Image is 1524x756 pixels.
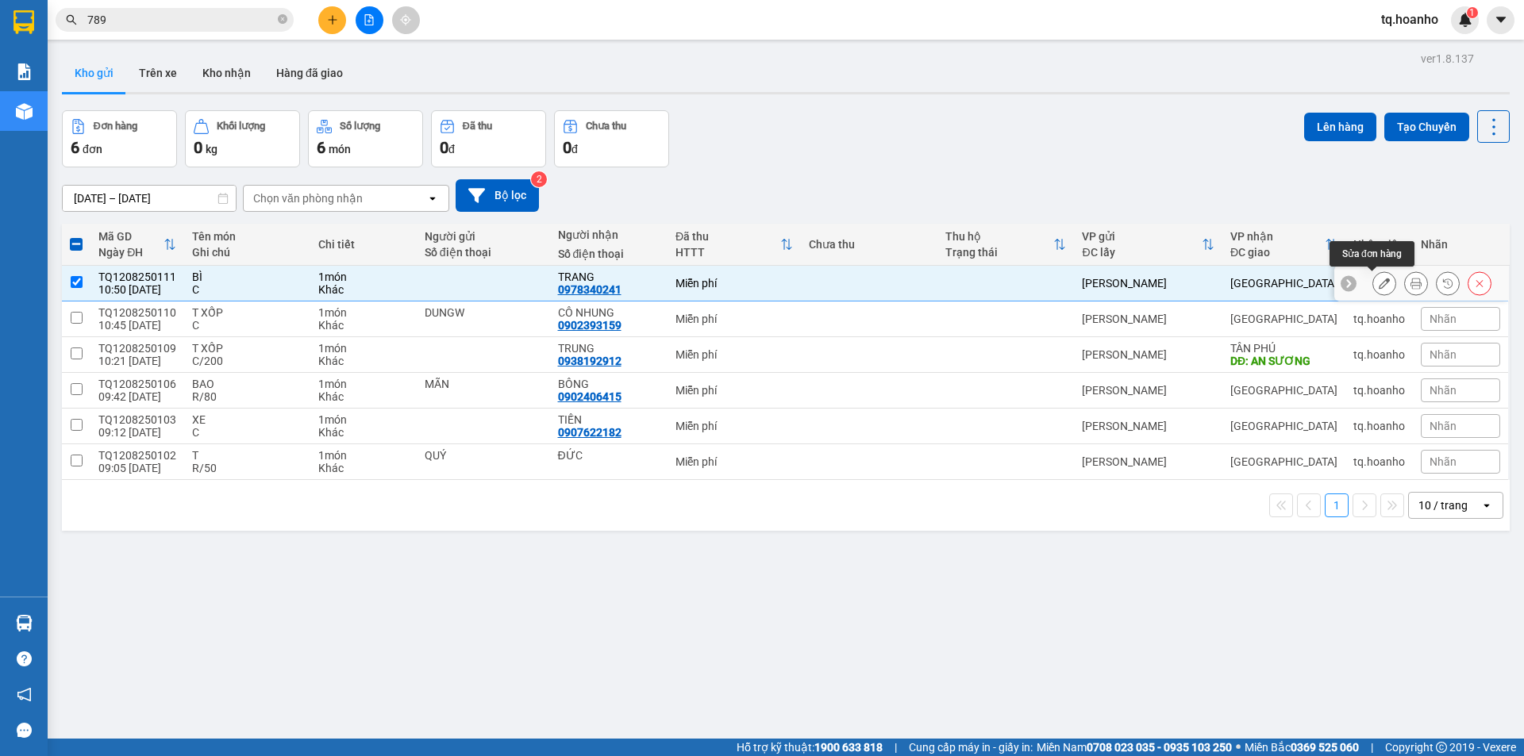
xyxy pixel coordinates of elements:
input: Select a date range. [63,186,236,211]
div: Miễn phí [675,313,793,325]
div: tq.hoanho [1353,313,1405,325]
div: Sửa đơn hàng [1372,271,1396,295]
div: Miễn phí [675,277,793,290]
div: DĐ: AN SƯƠNG [1230,355,1337,367]
div: XE [192,413,302,426]
div: [GEOGRAPHIC_DATA] [1230,455,1337,468]
div: 1 món [318,449,409,462]
button: Chưa thu0đ [554,110,669,167]
div: 1 món [318,271,409,283]
button: Kho nhận [190,54,264,92]
img: warehouse-icon [16,615,33,631]
div: [PERSON_NAME] [13,13,140,49]
span: Nhãn [1430,313,1457,325]
button: Đã thu0đ [431,110,546,167]
div: 1 món [318,413,409,426]
span: Miền Nam [1037,739,1232,756]
div: 0907622182 [558,426,622,439]
th: Toggle SortBy [1222,224,1345,266]
div: 10 / trang [1418,497,1468,513]
svg: open [1480,499,1493,512]
span: 0 [440,138,448,157]
div: 10:50 [DATE] [98,283,176,296]
div: T XỐP [192,306,302,319]
div: tq.hoanho [1353,420,1405,432]
div: HTTT [675,246,780,259]
div: BÔNG [558,378,660,390]
div: Đã thu [675,230,780,243]
div: tq.hoanho [1353,455,1405,468]
div: ĐỨC [558,449,660,462]
div: Tên món [192,230,302,243]
div: [GEOGRAPHIC_DATA] [1230,384,1337,397]
span: question-circle [17,651,32,666]
span: Cung cấp máy in - giấy in: [909,739,1033,756]
button: Lên hàng [1304,113,1376,141]
div: C [192,283,302,296]
span: notification [17,687,32,702]
div: TRANG [558,271,660,283]
div: Tên hàng: BÌ ( : 1 ) [13,102,313,121]
div: Thu hộ [945,230,1053,243]
div: Sửa đơn hàng [1330,241,1414,267]
button: Khối lượng0kg [185,110,300,167]
div: ĐC lấy [1082,246,1202,259]
strong: 1900 633 818 [814,741,883,754]
span: 6 [317,138,325,157]
th: Toggle SortBy [668,224,801,266]
div: tq.hoanho [1353,348,1405,361]
span: tq.hoanho [1368,10,1451,29]
div: tq.hoanho [1353,384,1405,397]
div: Ghi chú [192,246,302,259]
div: Nhân viên [1353,238,1405,251]
span: caret-down [1494,13,1508,27]
div: VP gửi [1082,230,1202,243]
span: Nhãn [1430,384,1457,397]
span: message [17,723,32,738]
span: món [329,143,351,155]
img: logo-vxr [13,10,34,34]
img: warehouse-icon [16,103,33,120]
div: Chưa thu [809,238,929,251]
button: Bộ lọc [456,179,539,212]
span: | [895,739,897,756]
div: Số lượng [340,121,380,132]
button: Kho gửi [62,54,126,92]
div: Miễn phí [675,384,793,397]
span: Nhãn [1430,420,1457,432]
span: aim [400,14,411,25]
div: CÔ NHUNG [558,306,660,319]
div: Đơn hàng [94,121,137,132]
span: close-circle [278,13,287,28]
div: Mã GD [98,230,164,243]
span: Nhãn [1430,348,1457,361]
span: file-add [364,14,375,25]
div: Khối lượng [217,121,265,132]
div: Khác [318,426,409,439]
div: Trạng thái [945,246,1053,259]
button: Trên xe [126,54,190,92]
div: Chưa thu [586,121,626,132]
div: T [192,449,302,462]
div: R/50 [192,462,302,474]
th: Toggle SortBy [90,224,184,266]
div: Người gửi [425,230,542,243]
div: 09:05 [DATE] [98,462,176,474]
span: 1 [1469,7,1475,18]
div: TQ1208250109 [98,342,176,355]
div: BÌ [192,271,302,283]
div: Ngày ĐH [98,246,164,259]
span: Miền Bắc [1245,739,1359,756]
div: [GEOGRAPHIC_DATA] [1230,420,1337,432]
span: close-circle [278,14,287,24]
span: Nhãn [1430,455,1457,468]
div: BAO [192,378,302,390]
div: TQ1208250106 [98,378,176,390]
div: TÂN PHÚ [1230,342,1337,355]
span: | [1371,739,1373,756]
div: 09:12 [DATE] [98,426,176,439]
span: kg [206,143,217,155]
img: icon-new-feature [1458,13,1472,27]
div: TQ1208250103 [98,413,176,426]
span: copyright [1436,742,1447,753]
